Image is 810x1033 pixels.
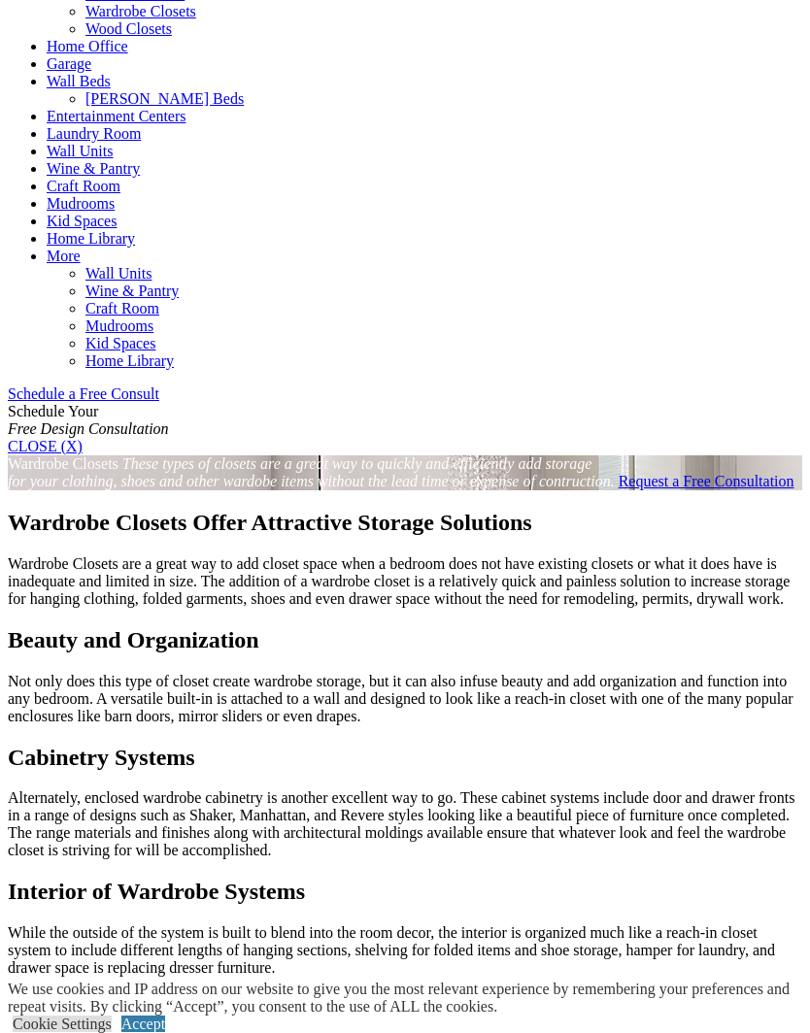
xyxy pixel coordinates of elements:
[47,213,117,229] a: Kid Spaces
[47,230,135,247] a: Home Library
[8,627,802,653] h2: Beauty and Organization
[85,300,159,317] a: Craft Room
[47,178,120,194] a: Craft Room
[47,55,91,72] a: Garage
[8,420,169,437] em: Free Design Consultation
[85,90,244,107] a: [PERSON_NAME] Beds
[8,924,802,977] p: While the outside of the system is built to blend into the room decor, the interior is organized ...
[85,265,152,282] a: Wall Units
[8,438,83,454] a: CLOSE (X)
[85,283,179,299] a: Wine & Pantry
[85,352,174,369] a: Home Library
[13,1016,112,1032] a: Cookie Settings
[619,473,794,489] a: Request a Free Consultation
[8,510,802,536] h1: Wardrobe Closets Offer Attractive Storage Solutions
[8,455,118,472] span: Wardrobe Closets
[8,789,802,859] p: Alternately, enclosed wardrobe cabinetry is another excellent way to go. These cabinet systems in...
[8,981,810,1016] div: We use cookies and IP address on our website to give you the most relevant experience by remember...
[8,745,802,771] h2: Cabinetry Systems
[47,248,81,264] a: More menu text will display only on big screen
[85,335,155,351] a: Kid Spaces
[47,38,128,54] a: Home Office
[121,1016,165,1032] a: Accept
[47,160,140,177] a: Wine & Pantry
[85,20,172,37] a: Wood Closets
[85,317,153,334] a: Mudrooms
[47,73,111,89] a: Wall Beds
[8,879,802,905] h2: Interior of Wardrobe Systems
[47,108,186,124] a: Entertainment Centers
[47,195,115,212] a: Mudrooms
[85,3,196,19] a: Wardrobe Closets
[8,385,159,402] a: Schedule a Free Consult (opens a dropdown menu)
[8,555,802,608] p: Wardrobe Closets are a great way to add closet space when a bedroom does not have existing closet...
[47,125,141,142] a: Laundry Room
[8,403,169,437] span: Schedule Your
[8,673,802,725] p: Not only does this type of closet create wardrobe storage, but it can also infuse beauty and add ...
[47,143,113,159] a: Wall Units
[8,455,615,489] em: These types of closets are a great way to quickly and efficiently add storage for your clothing, ...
